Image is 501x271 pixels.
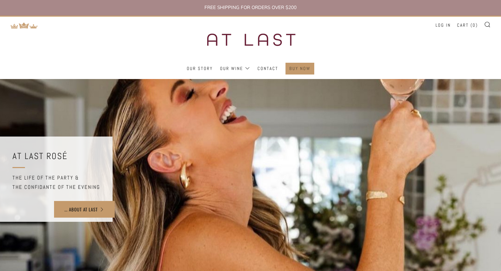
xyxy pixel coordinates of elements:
a: Our Wine [220,63,250,74]
img: Return to TKW Merchants [10,22,38,29]
span: 0 [473,22,476,28]
a: Buy Now [289,63,310,74]
a: ... ABOUT AT LAST [54,201,115,218]
a: Return to TKW Merchants [10,21,38,28]
a: Log in [436,20,451,31]
a: Contact [257,63,278,74]
a: Our Story [187,63,213,74]
h6: The life of the party & the confidante of the evening [12,173,100,192]
img: three kings wine merchants [190,17,311,63]
a: Cart (0) [457,20,478,31]
h2: AT LAST ROSÉ [12,149,100,164]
